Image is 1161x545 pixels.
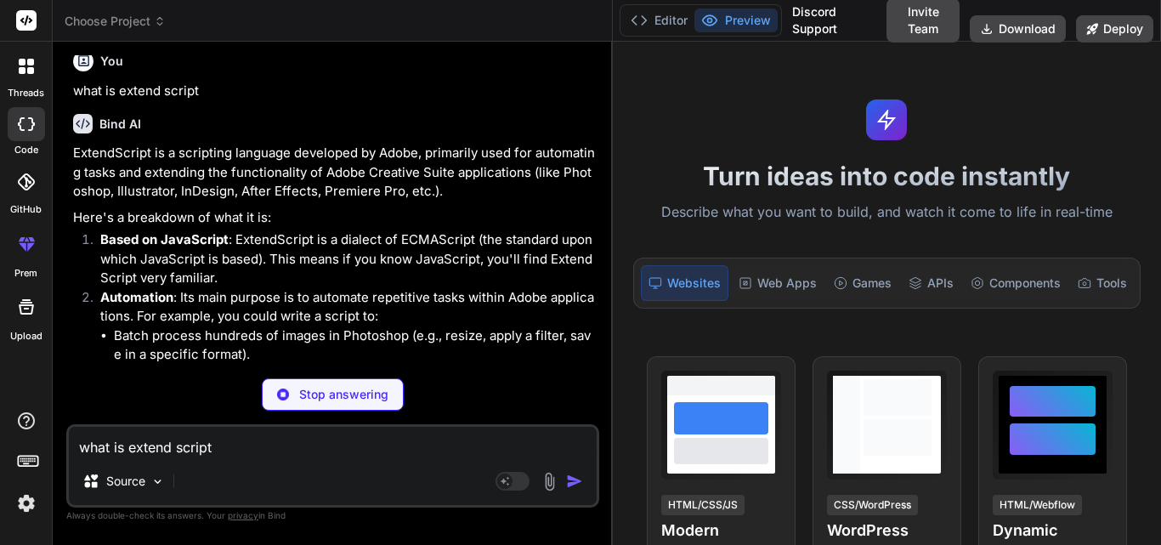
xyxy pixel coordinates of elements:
[540,472,559,491] img: attachment
[73,208,596,228] p: Here's a breakdown of what it is:
[65,13,166,30] span: Choose Project
[623,161,1151,191] h1: Turn ideas into code instantly
[14,266,37,281] label: prem
[10,202,42,217] label: GitHub
[100,289,173,305] strong: Automation
[993,495,1082,515] div: HTML/Webflow
[10,329,42,343] label: Upload
[694,9,778,32] button: Preview
[8,86,44,100] label: threads
[902,265,960,301] div: APIs
[99,116,141,133] h6: Bind AI
[623,202,1151,224] p: Describe what you want to build, and watch it come to life in real-time
[12,489,41,518] img: settings
[827,495,918,515] div: CSS/WordPress
[661,495,745,515] div: HTML/CSS/JS
[87,288,596,423] li: : Its main purpose is to automate repetitive tasks within Adobe applications. For example, you co...
[1076,15,1153,43] button: Deploy
[964,265,1068,301] div: Components
[624,9,694,32] button: Editor
[299,386,388,403] p: Stop answering
[228,510,258,520] span: privacy
[114,365,596,384] li: Generate a catalog in InDesign from data in a spreadsheet.
[970,15,1066,43] button: Download
[827,265,898,301] div: Games
[150,474,165,489] img: Pick Models
[566,473,583,490] img: icon
[1071,265,1134,301] div: Tools
[100,53,123,70] h6: You
[100,231,229,247] strong: Based on JavaScript
[732,265,824,301] div: Web Apps
[73,82,596,101] p: what is extend script
[87,230,596,288] li: : ExtendScript is a dialect of ECMAScript (the standard upon which JavaScript is based). This mea...
[641,265,728,301] div: Websites
[66,508,599,524] p: Always double-check its answers. Your in Bind
[14,143,38,157] label: code
[106,473,145,490] p: Source
[114,326,596,365] li: Batch process hundreds of images in Photoshop (e.g., resize, apply a filter, save in a specific f...
[73,144,596,202] p: ExtendScript is a scripting language developed by Adobe, primarily used for automating tasks and ...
